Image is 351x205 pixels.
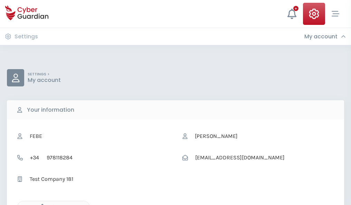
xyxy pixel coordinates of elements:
input: Telephone [43,151,169,164]
h3: Settings [15,33,38,40]
p: SETTINGS > [28,72,61,77]
div: My account [304,33,346,40]
b: Your information [27,106,74,114]
span: +34 [26,151,43,164]
h3: My account [304,33,338,40]
div: + [293,6,298,11]
p: My account [28,77,61,84]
